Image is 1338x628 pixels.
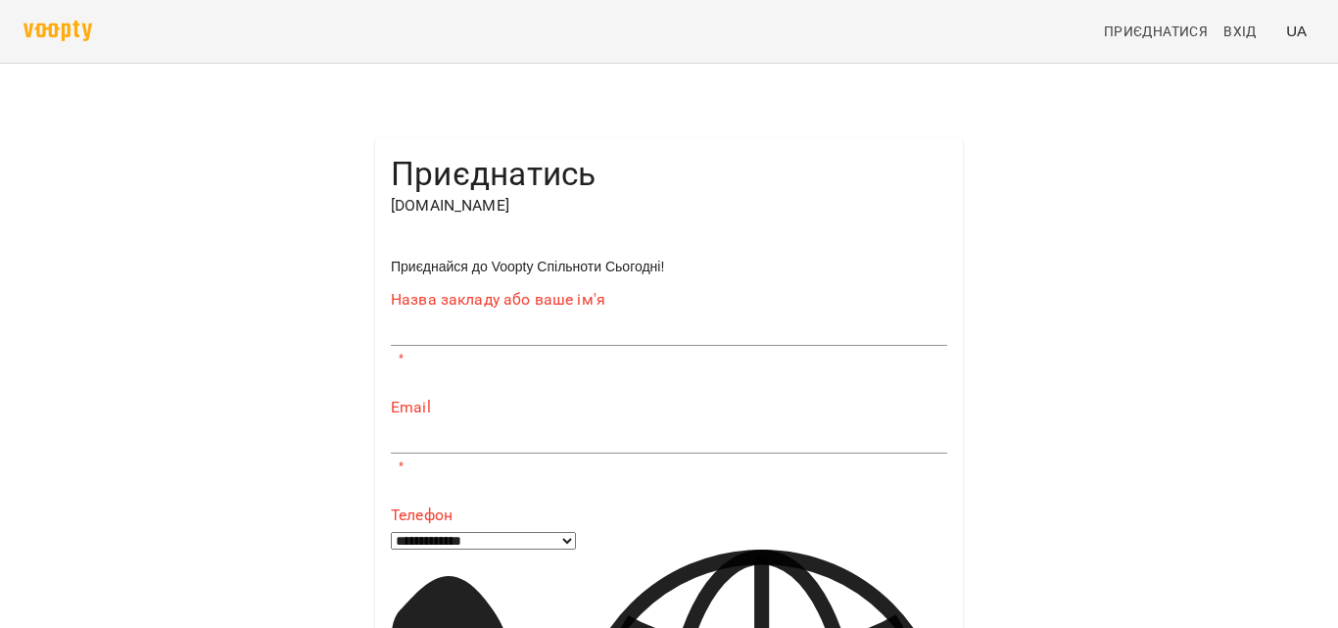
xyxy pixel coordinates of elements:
h4: Приєднатись [391,154,947,194]
span: UA [1286,21,1307,41]
a: Вхід [1216,14,1278,49]
label: Назва закладу або ваше ім'я [391,292,947,308]
select: Phone number country [391,532,576,550]
img: voopty.png [24,21,92,41]
button: UA [1278,13,1314,49]
label: Телефон [391,507,947,523]
label: Email [391,400,947,415]
p: [DOMAIN_NAME] [391,194,947,217]
span: Приєднатися [1104,20,1208,43]
span: Вхід [1223,20,1257,43]
a: Приєднатися [1096,14,1216,49]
